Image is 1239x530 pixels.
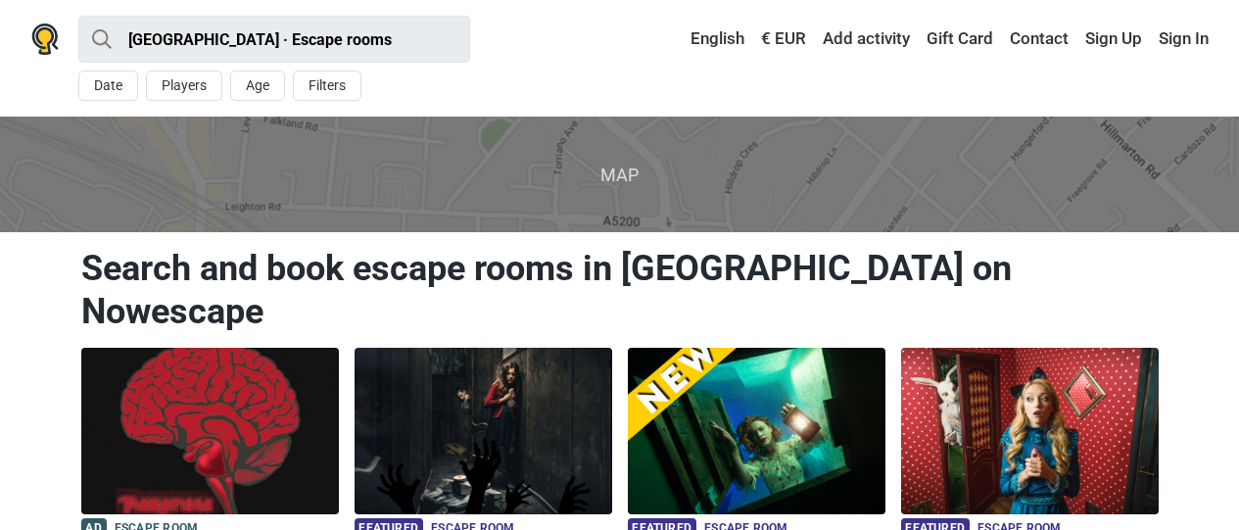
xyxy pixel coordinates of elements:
img: Escape Room "The Giant" [628,348,885,514]
img: Nowescape logo [31,24,59,55]
h1: Search and book escape rooms in [GEOGRAPHIC_DATA] on Nowescape [81,247,1159,333]
a: Gift Card [922,22,998,57]
button: Players [146,71,222,101]
a: Add activity [818,22,915,57]
a: Sign Up [1080,22,1147,57]
button: Date [78,71,138,101]
a: € EUR [756,22,811,57]
img: The Trail Of Alice [901,348,1159,514]
img: The Secret Of Orphanage [355,348,612,514]
img: English [677,32,691,46]
a: English [672,22,749,57]
a: Contact [1005,22,1073,57]
img: Paranoia [81,348,339,514]
input: try “London” [78,16,470,63]
button: Filters [293,71,361,101]
button: Age [230,71,285,101]
a: Sign In [1154,22,1209,57]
